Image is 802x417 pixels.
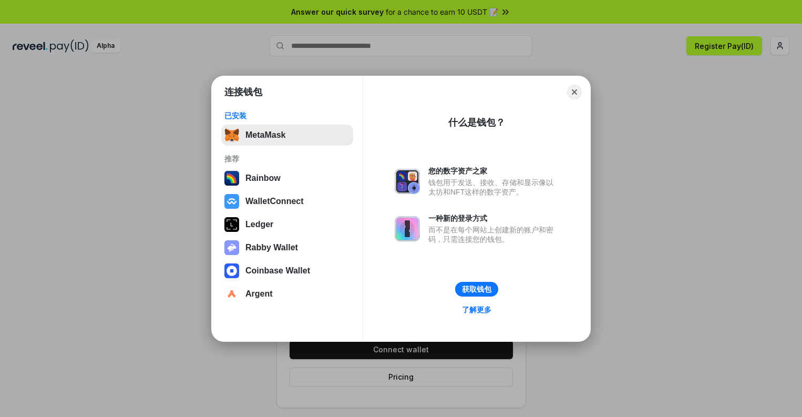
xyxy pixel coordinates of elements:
div: Rainbow [245,174,281,183]
div: 您的数字资产之家 [428,166,559,176]
button: Argent [221,283,353,304]
div: Coinbase Wallet [245,266,310,276]
div: Rabby Wallet [245,243,298,252]
img: svg+xml,%3Csvg%20xmlns%3D%22http%3A%2F%2Fwww.w3.org%2F2000%2Fsvg%22%20fill%3D%22none%22%20viewBox... [395,169,420,194]
button: Coinbase Wallet [221,260,353,281]
div: 而不是在每个网站上创建新的账户和密码，只需连接您的钱包。 [428,225,559,244]
div: 了解更多 [462,305,491,314]
div: WalletConnect [245,197,304,206]
button: MetaMask [221,125,353,146]
img: svg+xml,%3Csvg%20xmlns%3D%22http%3A%2F%2Fwww.w3.org%2F2000%2Fsvg%22%20fill%3D%22none%22%20viewBox... [224,240,239,255]
h1: 连接钱包 [224,86,262,98]
button: WalletConnect [221,191,353,212]
img: svg+xml,%3Csvg%20fill%3D%22none%22%20height%3D%2233%22%20viewBox%3D%220%200%2035%2033%22%20width%... [224,128,239,143]
div: 钱包用于发送、接收、存储和显示像以太坊和NFT这样的数字资产。 [428,178,559,197]
img: svg+xml,%3Csvg%20width%3D%22120%22%20height%3D%22120%22%20viewBox%3D%220%200%20120%20120%22%20fil... [224,171,239,186]
div: 什么是钱包？ [448,116,505,129]
div: Ledger [245,220,273,229]
img: svg+xml,%3Csvg%20width%3D%2228%22%20height%3D%2228%22%20viewBox%3D%220%200%2028%2028%22%20fill%3D... [224,194,239,209]
img: svg+xml,%3Csvg%20width%3D%2228%22%20height%3D%2228%22%20viewBox%3D%220%200%2028%2028%22%20fill%3D... [224,287,239,301]
div: Argent [245,289,273,299]
div: 获取钱包 [462,284,491,294]
button: 获取钱包 [455,282,498,297]
button: Ledger [221,214,353,235]
div: 一种新的登录方式 [428,213,559,223]
img: svg+xml,%3Csvg%20xmlns%3D%22http%3A%2F%2Fwww.w3.org%2F2000%2Fsvg%22%20width%3D%2228%22%20height%3... [224,217,239,232]
button: Close [567,85,582,99]
a: 了解更多 [456,303,498,317]
button: Rainbow [221,168,353,189]
img: svg+xml,%3Csvg%20xmlns%3D%22http%3A%2F%2Fwww.w3.org%2F2000%2Fsvg%22%20fill%3D%22none%22%20viewBox... [395,216,420,241]
div: 已安装 [224,111,350,120]
img: svg+xml,%3Csvg%20width%3D%2228%22%20height%3D%2228%22%20viewBox%3D%220%200%2028%2028%22%20fill%3D... [224,263,239,278]
div: MetaMask [245,130,285,140]
div: 推荐 [224,154,350,164]
button: Rabby Wallet [221,237,353,258]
